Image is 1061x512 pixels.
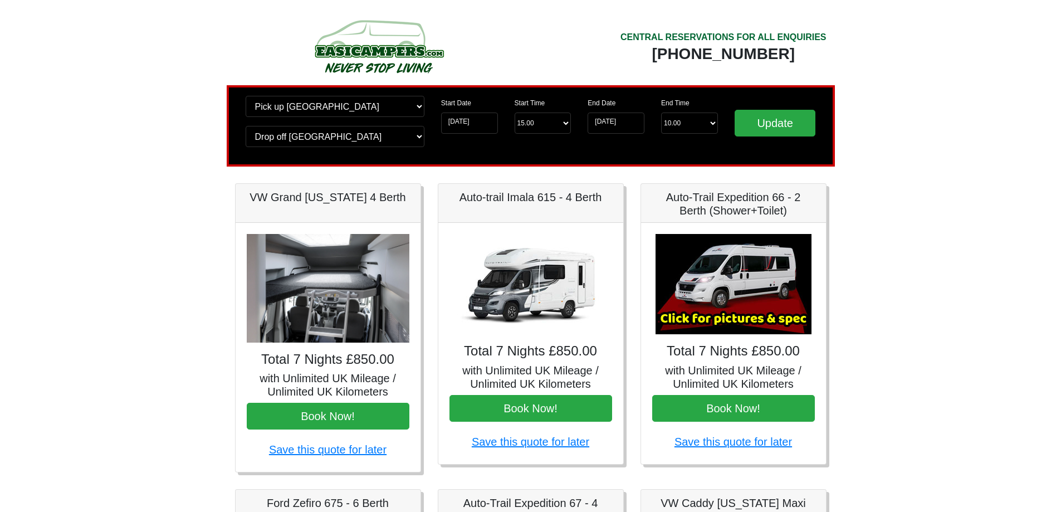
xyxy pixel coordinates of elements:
[269,443,387,456] a: Save this quote for later
[652,496,815,510] h5: VW Caddy [US_STATE] Maxi
[472,436,589,448] a: Save this quote for later
[441,98,471,108] label: Start Date
[652,395,815,422] button: Book Now!
[620,31,827,44] div: CENTRAL RESERVATIONS FOR ALL ENQUIRIES
[661,98,690,108] label: End Time
[449,395,612,422] button: Book Now!
[652,364,815,391] h5: with Unlimited UK Mileage / Unlimited UK Kilometers
[588,113,644,134] input: Return Date
[449,191,612,204] h5: Auto-trail Imala 615 - 4 Berth
[620,44,827,64] div: [PHONE_NUMBER]
[449,343,612,359] h4: Total 7 Nights £850.00
[735,110,816,136] input: Update
[247,372,409,398] h5: with Unlimited UK Mileage / Unlimited UK Kilometers
[656,234,811,334] img: Auto-Trail Expedition 66 - 2 Berth (Shower+Toilet)
[441,113,498,134] input: Start Date
[247,234,409,343] img: VW Grand California 4 Berth
[588,98,615,108] label: End Date
[273,16,485,77] img: campers-checkout-logo.png
[453,234,609,334] img: Auto-trail Imala 615 - 4 Berth
[247,403,409,430] button: Book Now!
[449,364,612,391] h5: with Unlimited UK Mileage / Unlimited UK Kilometers
[247,191,409,204] h5: VW Grand [US_STATE] 4 Berth
[515,98,545,108] label: Start Time
[674,436,792,448] a: Save this quote for later
[652,191,815,217] h5: Auto-Trail Expedition 66 - 2 Berth (Shower+Toilet)
[247,352,409,368] h4: Total 7 Nights £850.00
[652,343,815,359] h4: Total 7 Nights £850.00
